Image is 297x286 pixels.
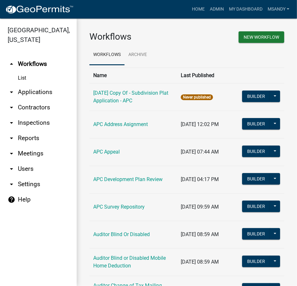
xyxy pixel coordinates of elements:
a: Auditor Blind or Disabled Mobile Home Deduction [93,255,166,269]
span: [DATE] 07:44 AM [181,149,219,155]
span: [DATE] 09:59 AM [181,204,219,210]
a: Home [189,3,207,15]
span: [DATE] 08:59 AM [181,259,219,265]
button: Builder [242,173,270,185]
a: APC Development Plan Review [93,176,163,182]
button: New Workflow [239,31,284,43]
button: Builder [242,91,270,102]
button: Builder [242,228,270,240]
span: [DATE] 08:59 AM [181,231,219,237]
button: Builder [242,146,270,157]
th: Last Published [177,68,238,83]
i: arrow_drop_up [8,60,15,68]
button: Builder [242,201,270,212]
i: arrow_drop_down [8,88,15,96]
a: Workflows [89,45,125,65]
a: Admin [207,3,226,15]
a: Auditor Blind Or Disabled [93,231,150,237]
span: Never published [181,94,213,100]
a: APC Survey Repository [93,204,145,210]
button: Builder [242,118,270,130]
i: arrow_drop_down [8,134,15,142]
span: [DATE] 04:17 PM [181,176,219,182]
h3: Workflows [89,31,182,42]
a: My Dashboard [226,3,265,15]
a: msandy [265,3,292,15]
button: Builder [242,256,270,267]
i: arrow_drop_down [8,104,15,111]
a: Archive [125,45,151,65]
span: [DATE] 12:02 PM [181,121,219,127]
i: arrow_drop_down [8,119,15,127]
a: [DATE] Copy Of - Subdivision Plat Application - APC [93,90,168,104]
th: Name [89,68,177,83]
a: APC Address Asignment [93,121,148,127]
i: arrow_drop_down [8,165,15,173]
a: APC Appeal [93,149,120,155]
i: arrow_drop_down [8,180,15,188]
i: arrow_drop_down [8,150,15,157]
i: help [8,196,15,203]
